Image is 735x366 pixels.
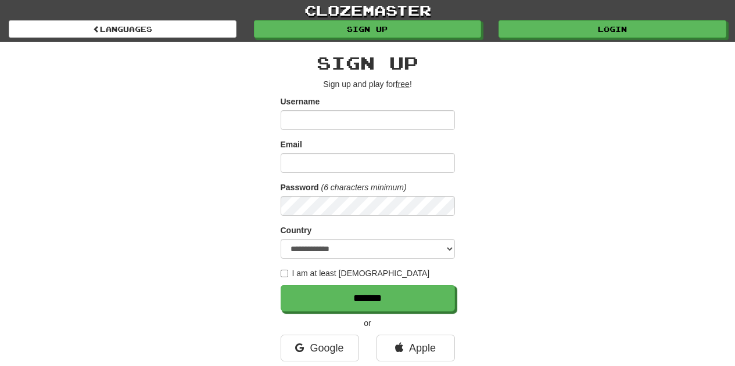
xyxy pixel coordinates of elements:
input: I am at least [DEMOGRAPHIC_DATA] [281,270,288,277]
label: Email [281,139,302,150]
label: I am at least [DEMOGRAPHIC_DATA] [281,267,430,279]
u: free [396,79,410,89]
p: or [281,317,455,329]
em: (6 characters minimum) [321,183,407,192]
p: Sign up and play for ! [281,78,455,90]
h2: Sign up [281,53,455,73]
a: Login [499,20,726,38]
label: Password [281,182,319,193]
a: Sign up [254,20,482,38]
a: Languages [9,20,236,38]
a: Google [281,335,359,361]
label: Username [281,96,320,107]
label: Country [281,224,312,236]
a: Apple [377,335,455,361]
